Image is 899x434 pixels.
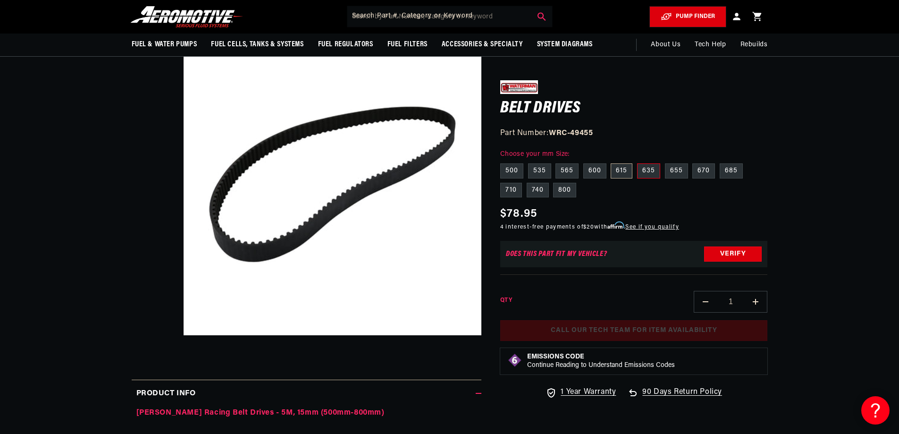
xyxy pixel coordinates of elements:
[500,128,768,140] div: Part Number:
[204,34,311,56] summary: Fuel Cells, Tanks & Systems
[500,296,512,304] label: QTY
[720,163,743,179] label: 685
[500,149,571,159] legend: Choose your mm Size:
[607,222,624,229] span: Affirm
[665,163,688,179] label: 655
[136,409,385,417] strong: [PERSON_NAME] Racing Belt Drives - 5M, 15mm (500mm-800mm)
[128,6,246,28] img: Aeromotive
[318,40,373,50] span: Fuel Regulators
[649,6,726,27] button: PUMP FINDER
[500,163,523,179] label: 500
[625,224,679,230] a: See if you qualify - Learn more about Affirm Financing (opens in modal)
[506,250,607,258] div: Does This part fit My vehicle?
[692,163,715,179] label: 670
[704,247,762,262] button: Verify
[125,34,204,56] summary: Fuel & Water Pumps
[546,386,616,399] a: 1 Year Warranty
[733,34,775,56] summary: Rebuilds
[311,34,380,56] summary: Fuel Regulators
[553,182,576,197] label: 800
[132,40,197,50] span: Fuel & Water Pumps
[507,353,522,368] img: Emissions code
[435,34,530,56] summary: Accessories & Specialty
[531,6,552,27] button: search button
[637,163,660,179] label: 635
[627,386,722,408] a: 90 Days Return Policy
[695,40,726,50] span: Tech Help
[132,37,481,360] media-gallery: Gallery Viewer
[500,101,768,116] h1: Belt Drives
[211,40,303,50] span: Fuel Cells, Tanks & Systems
[642,386,722,408] span: 90 Days Return Policy
[527,353,675,370] button: Emissions CodeContinue Reading to Understand Emissions Codes
[528,163,551,179] label: 535
[644,34,688,56] a: About Us
[583,163,606,179] label: 600
[527,353,584,360] strong: Emissions Code
[561,386,616,399] span: 1 Year Warranty
[380,34,435,56] summary: Fuel Filters
[500,222,679,231] p: 4 interest-free payments of with .
[527,182,549,197] label: 740
[537,40,593,50] span: System Diagrams
[740,40,768,50] span: Rebuilds
[530,34,600,56] summary: System Diagrams
[611,163,632,179] label: 615
[500,205,538,222] span: $78.95
[527,361,675,370] p: Continue Reading to Understand Emissions Codes
[132,380,481,408] summary: Product Info
[387,40,428,50] span: Fuel Filters
[555,163,579,179] label: 565
[651,41,681,48] span: About Us
[688,34,733,56] summary: Tech Help
[136,388,196,400] h2: Product Info
[549,129,593,137] strong: WRC-49455
[347,6,552,27] input: Search by Part Number, Category or Keyword
[442,40,523,50] span: Accessories & Specialty
[500,182,522,197] label: 710
[583,224,594,230] span: $20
